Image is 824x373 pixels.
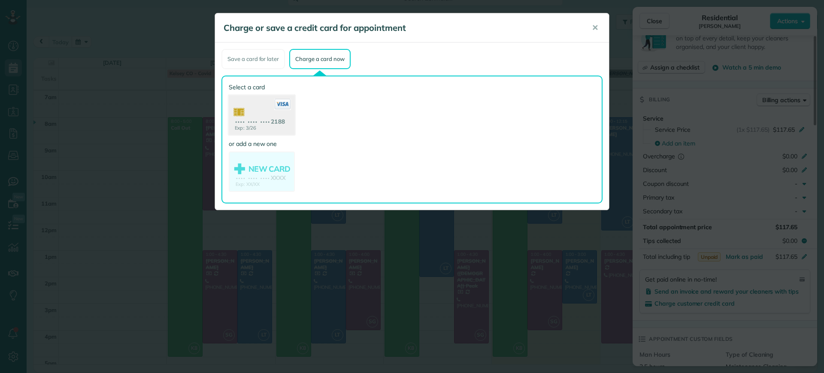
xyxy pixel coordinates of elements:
[229,139,295,148] label: or add a new one
[224,22,580,34] h5: Charge or save a credit card for appointment
[289,49,350,69] div: Charge a card now
[592,23,598,33] span: ✕
[229,83,295,91] label: Select a card
[221,49,285,69] div: Save a card for later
